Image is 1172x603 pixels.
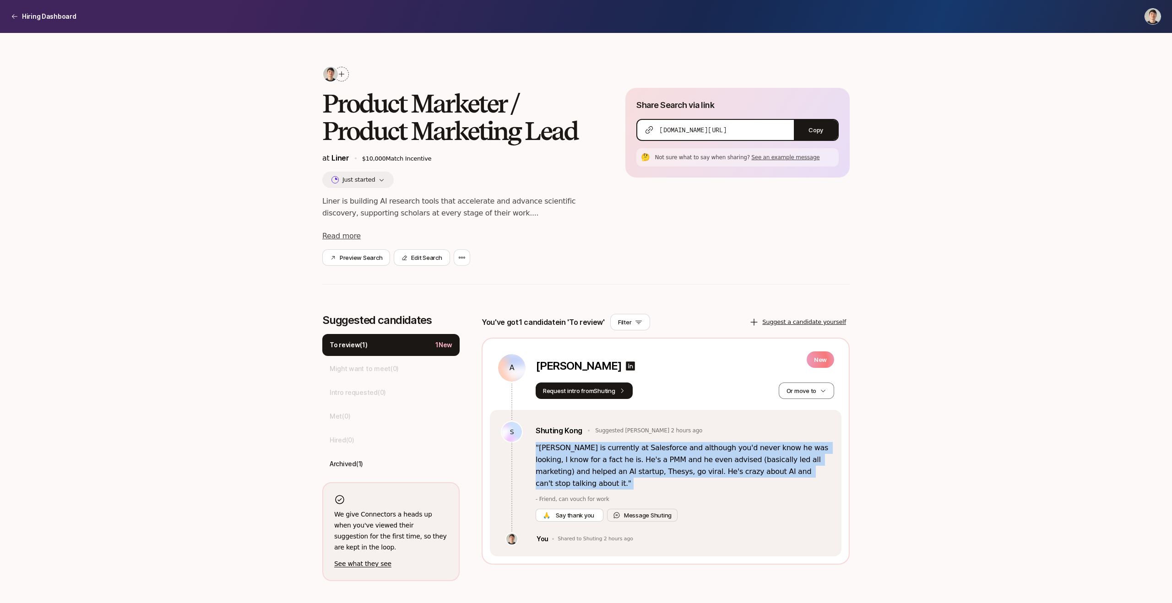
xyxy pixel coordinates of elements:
[506,533,517,544] img: 47784c54_a4ff_477e_ab36_139cb03b2732.jpg
[322,314,460,327] p: Suggested candidates
[751,154,819,161] span: See an example message
[322,249,390,266] button: Preview Search
[640,152,651,163] div: 🤔
[554,511,596,520] span: Say thank you
[762,318,846,327] p: Suggest a candidate yourself
[330,458,363,469] p: Archived ( 1 )
[536,509,603,522] button: 🙏 Say thank you
[330,387,386,398] p: Intro requested ( 0 )
[659,125,727,135] span: [DOMAIN_NAME][URL]
[1145,8,1161,25] button: Kyum Kim
[779,382,834,399] button: Or move to
[394,249,450,266] button: Edit Search
[362,154,597,163] p: $10,000 Match Incentive
[330,411,350,422] p: Met ( 0 )
[322,232,361,240] span: Read more
[510,362,515,373] p: A
[482,316,605,328] p: You've got 1 candidate in 'To review'
[510,426,514,437] p: S
[794,120,838,140] button: Copy
[607,509,678,522] button: Message Shuting
[536,425,582,436] a: Shuting Kong
[322,152,349,164] p: at
[435,339,452,350] p: 1 New
[322,195,596,219] p: Liner is building AI research tools that accelerate and advance scientific discovery, supporting ...
[595,426,702,435] p: Suggested [PERSON_NAME] 2 hours ago
[330,435,354,446] p: Hired ( 0 )
[807,351,834,368] p: New
[543,511,550,520] span: 🙏
[558,536,633,542] p: Shared to Shuting 2 hours ago
[610,314,650,330] button: Filter
[330,363,399,374] p: Might want to meet ( 0 )
[334,509,448,553] p: We give Connectors a heads up when you've viewed their suggestion for the first time, so they are...
[636,99,714,112] p: Share Search via link
[22,11,76,22] p: Hiring Dashboard
[330,339,368,350] p: To review ( 1 )
[536,442,830,490] p: " [PERSON_NAME] is currently at Salesforce and although you'd never know he was looking, I know f...
[537,533,548,544] p: You
[536,495,830,503] p: - Friend, can vouch for work
[536,360,621,372] p: [PERSON_NAME]
[334,558,448,569] p: See what they see
[322,90,596,145] h2: Product Marketer / Product Marketing Lead
[655,153,835,162] p: Not sure what to say when sharing?
[322,172,394,188] button: Just started
[323,67,338,81] img: 47784c54_a4ff_477e_ab36_139cb03b2732.jpg
[536,382,633,399] button: Request intro fromShuting
[331,153,349,162] a: Liner
[1145,9,1161,24] img: Kyum Kim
